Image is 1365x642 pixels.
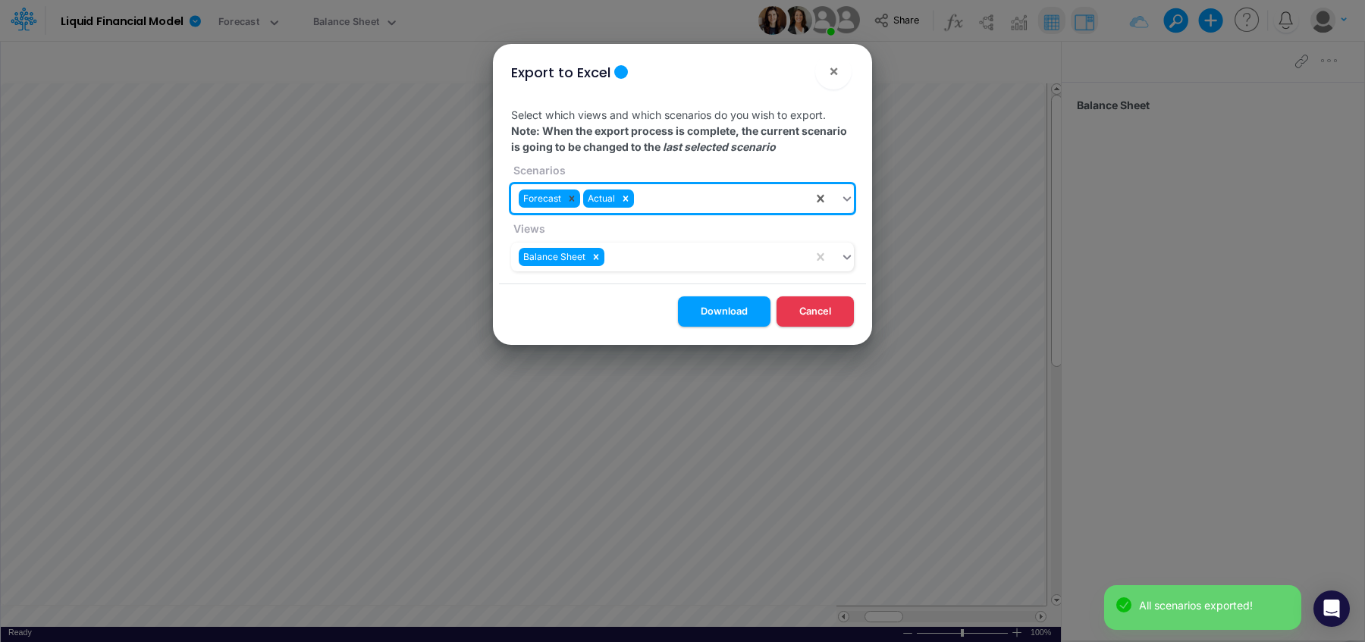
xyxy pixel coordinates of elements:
em: last selected scenario [663,140,776,153]
strong: Note: When the export process is complete, the current scenario is going to be changed to the [511,124,847,153]
div: Select which views and which scenarios do you wish to export. [499,95,866,283]
div: Balance Sheet [519,248,588,266]
label: Scenarios [511,162,566,178]
div: Export to Excel [511,62,610,83]
div: Tooltip anchor [614,65,628,79]
button: Cancel [777,296,854,326]
span: × [829,61,839,80]
button: Close [815,53,852,89]
div: Actual [583,189,617,208]
div: Forecast [519,189,563,208]
div: Open Intercom Messenger [1313,590,1350,627]
label: Views [511,221,545,236]
div: All scenarios exported! [1139,597,1289,613]
button: Download [678,296,770,326]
